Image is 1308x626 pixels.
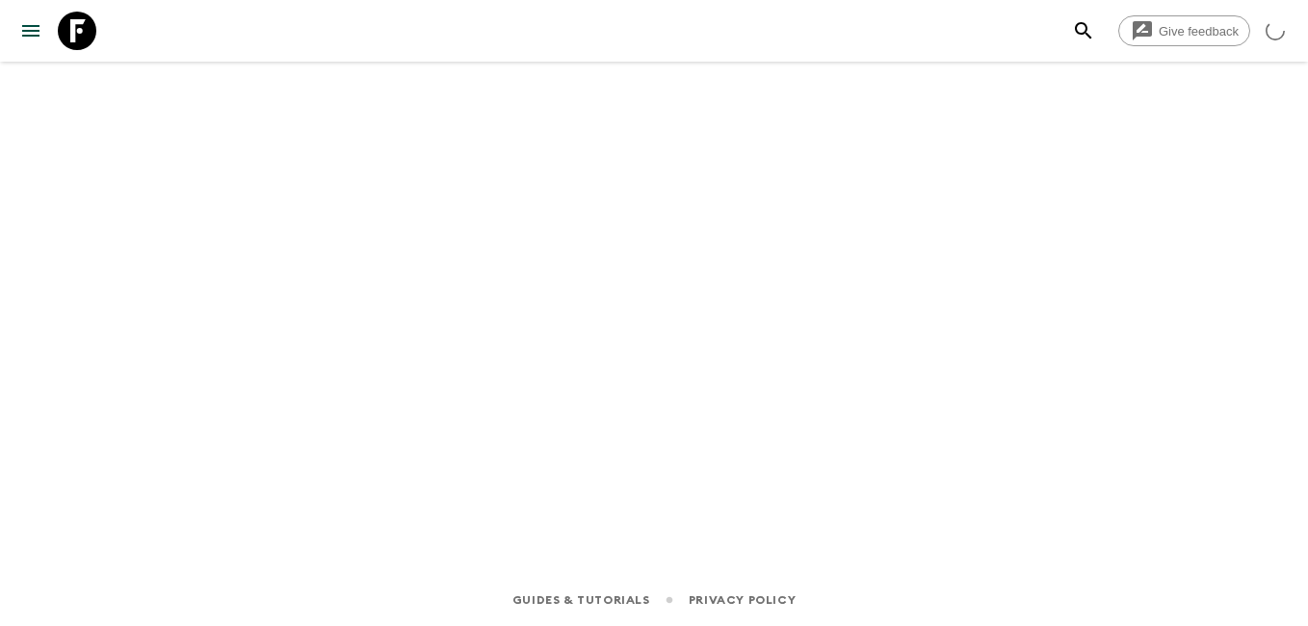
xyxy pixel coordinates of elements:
[689,589,796,611] a: Privacy Policy
[1118,15,1250,46] a: Give feedback
[1064,12,1103,50] button: search adventures
[12,12,50,50] button: menu
[1148,24,1249,39] span: Give feedback
[512,589,650,611] a: Guides & Tutorials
